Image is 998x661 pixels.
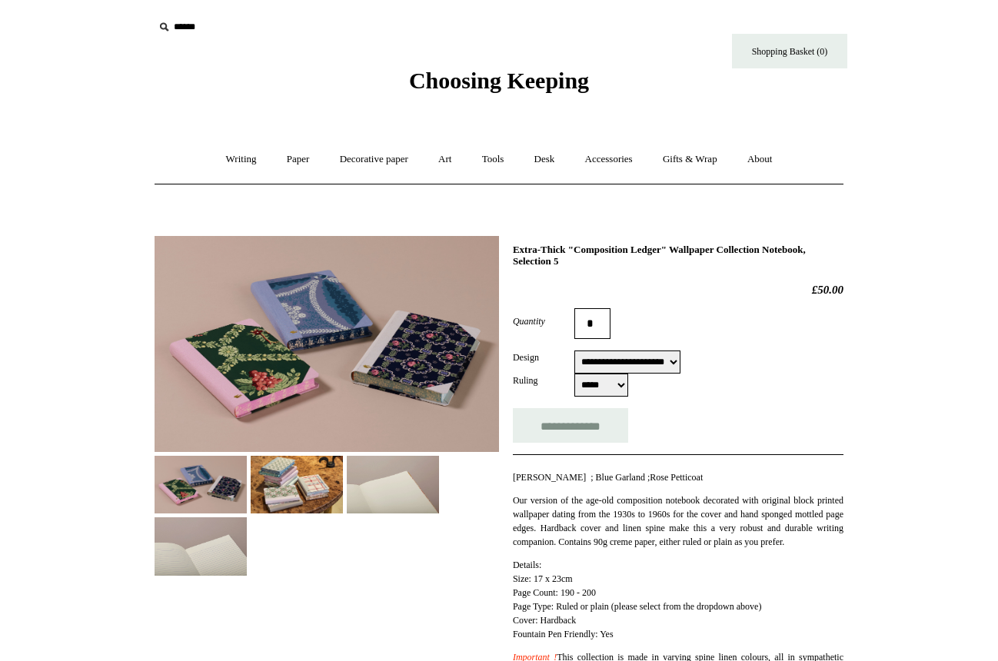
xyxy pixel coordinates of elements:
a: About [734,139,787,180]
span: Rose Petticoat [650,472,703,483]
a: Desk [521,139,569,180]
p: [PERSON_NAME] ; Blue Garland ; [513,470,843,484]
img: Extra-Thick "Composition Ledger" Wallpaper Collection Notebook, Selection 5 [251,456,343,513]
span: Choosing Keeping [409,68,589,93]
span: Size: 17 x 23cm [513,573,573,584]
label: Ruling [513,374,574,387]
a: Paper [273,139,324,180]
span: Cover: Hardback [513,615,576,626]
p: Our version of the age-old composition notebook decorated with original block printed wallpaper d... [513,493,843,549]
h2: £50.00 [513,283,843,297]
span: Details: [513,560,541,570]
a: Accessories [571,139,647,180]
h1: Extra-Thick "Composition Ledger" Wallpaper Collection Notebook, Selection 5 [513,244,843,267]
a: Tools [468,139,518,180]
img: Extra-Thick "Composition Ledger" Wallpaper Collection Notebook, Selection 5 [347,456,439,513]
a: Shopping Basket (0) [732,34,847,68]
span: Fountain Pen Friendly: Yes [513,629,614,639]
a: Decorative paper [326,139,422,180]
label: Design [513,350,574,364]
a: Choosing Keeping [409,80,589,91]
img: Extra-Thick "Composition Ledger" Wallpaper Collection Notebook, Selection 5 [155,456,247,513]
img: Extra-Thick "Composition Ledger" Wallpaper Collection Notebook, Selection 5 [155,517,247,575]
span: Page Type: Ruled or plain (please select from the dropdown above) [513,601,762,612]
a: Art [424,139,465,180]
img: Extra-Thick "Composition Ledger" Wallpaper Collection Notebook, Selection 5 [155,236,499,452]
a: Gifts & Wrap [649,139,731,180]
label: Quantity [513,314,574,328]
a: Writing [212,139,271,180]
span: Page Count: 190 - 200 [513,587,596,598]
